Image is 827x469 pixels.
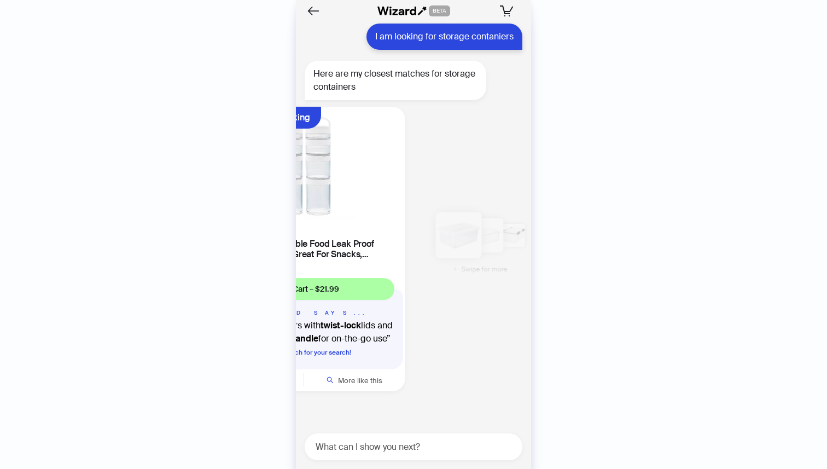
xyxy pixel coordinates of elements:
[305,61,486,100] div: Here are my closest matches for storage containers
[304,369,406,391] button: More like this
[410,264,550,274] div: ← Swipe for more
[214,239,392,259] h4: Link Portable Stackable Food Leak Proof Storage Containers Great For Snacks, Formula, Powders Por...
[338,376,382,385] span: More like this
[429,5,450,16] span: BETA
[305,2,322,20] button: Back
[212,278,394,300] button: Add to Cart – $21.99
[212,319,394,345] q: Stackable containers with lids and a for on-the-go use
[212,309,394,317] h5: WIZARD SAYS...
[267,284,339,294] span: Add to Cart – $21.99
[255,348,351,357] span: 100 % match for your search!
[327,377,334,384] span: search
[207,113,399,219] img: Link Portable Stackable Food Leak Proof Storage Containers Great For Snacks, Formula, Powders Por...
[321,320,361,331] b: twist-lock
[366,24,522,50] div: I am looking for storage contaniers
